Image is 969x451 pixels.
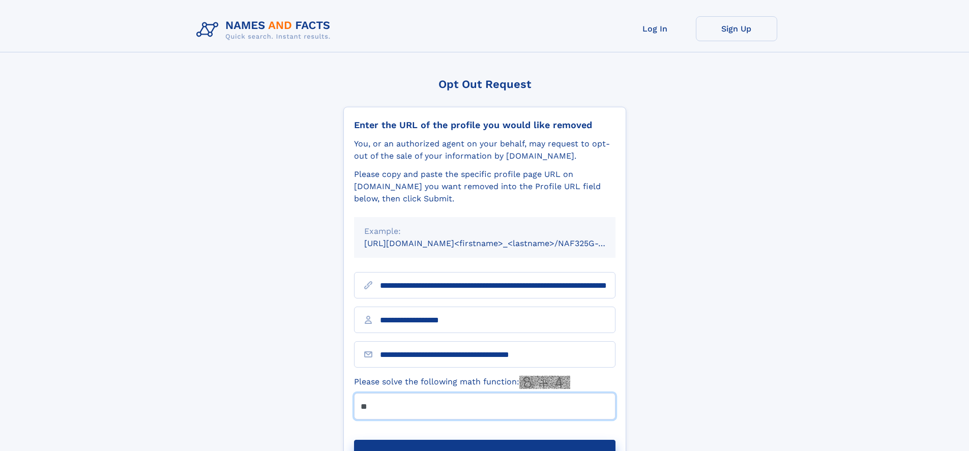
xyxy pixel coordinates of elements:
[192,16,339,44] img: Logo Names and Facts
[354,119,615,131] div: Enter the URL of the profile you would like removed
[364,238,635,248] small: [URL][DOMAIN_NAME]<firstname>_<lastname>/NAF325G-xxxxxxxx
[696,16,777,41] a: Sign Up
[364,225,605,237] div: Example:
[354,168,615,205] div: Please copy and paste the specific profile page URL on [DOMAIN_NAME] you want removed into the Pr...
[354,376,570,389] label: Please solve the following math function:
[354,138,615,162] div: You, or an authorized agent on your behalf, may request to opt-out of the sale of your informatio...
[343,78,626,91] div: Opt Out Request
[614,16,696,41] a: Log In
